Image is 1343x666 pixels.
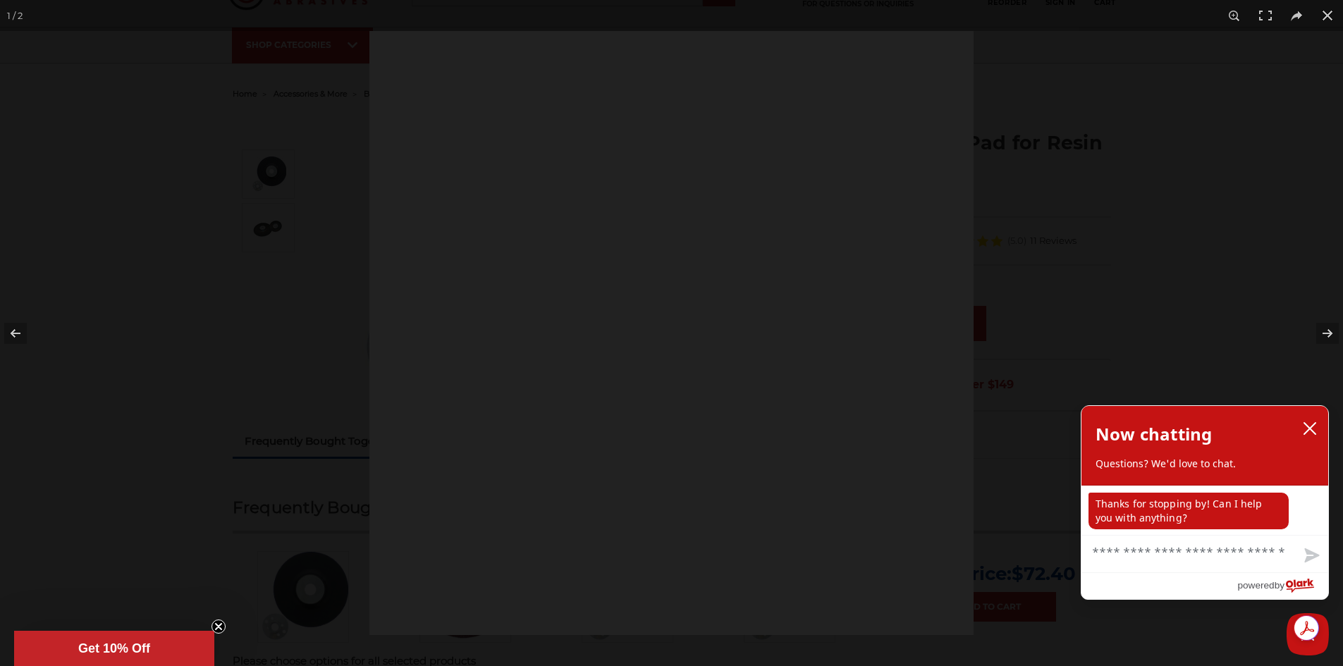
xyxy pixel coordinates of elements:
p: Thanks for stopping by! Can I help you with anything? [1088,493,1289,529]
div: Get 10% OffClose teaser [14,631,214,666]
h2: Now chatting [1096,420,1212,448]
button: Close Chatbox [1287,613,1329,655]
p: Questions? We'd love to chat. [1096,457,1314,471]
button: Send message [1293,540,1328,572]
button: Next (arrow right) [1294,298,1343,369]
span: powered [1237,576,1274,594]
span: by [1275,576,1284,594]
a: Powered by Olark [1237,573,1328,599]
div: olark chatbox [1081,405,1329,600]
button: close chatbox [1299,418,1321,439]
span: Get 10% Off [78,641,150,655]
div: chat [1081,486,1328,535]
button: Close teaser [211,619,226,634]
